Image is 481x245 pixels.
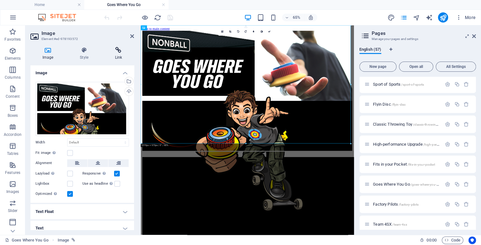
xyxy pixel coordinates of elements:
[373,82,424,87] span: Click to open page
[410,183,440,186] span: /goes-where-you-go
[5,236,48,244] a: Click to cancel selection. Double-click to open Pages
[445,102,450,107] div: Settings
[464,102,469,107] div: Remove
[373,202,419,207] span: Click to open page
[445,82,450,87] div: Settings
[35,82,129,136] div: a_nonball_goes_26-GbnqxAu2cnAYDQAhWzYH9Q.png
[265,28,273,36] a: Confirm ( Ctrl ⏎ )
[282,14,305,21] button: 65%
[373,142,463,147] span: Click to open page
[456,14,476,21] span: More
[445,162,450,167] div: Settings
[387,14,394,21] i: Design (Ctrl+Alt+Y)
[42,36,121,42] h3: Element #ed-978193572
[401,83,424,86] span: /sport-of-sports
[445,222,450,227] div: Settings
[407,163,435,166] span: /fits-in-your-pocket
[250,28,258,36] a: Blur
[454,122,459,127] div: Duplicate
[413,14,420,21] button: navigator
[420,236,437,244] h6: Session time
[454,202,459,207] div: Duplicate
[7,151,18,156] p: Tables
[35,141,67,144] label: Width
[35,170,67,177] label: Lazyload
[35,159,67,167] label: Alignment
[431,238,432,242] span: :
[30,221,134,236] h4: Text
[372,30,476,36] h2: Pages
[373,102,406,107] span: Click to open page
[30,65,134,77] h4: Image
[4,37,21,42] p: Favorites
[42,30,134,36] h2: Image
[6,189,19,194] p: Images
[371,122,442,126] div: Classic Throwing Toy/classic-throwing-toy
[445,202,450,207] div: Settings
[84,1,169,8] h4: Goes Where You Go
[359,46,381,55] span: English (57)
[400,14,407,21] i: Pages (Ctrl+Alt+S)
[371,162,442,166] div: Fits in your Pocket/fits-in-your-pocket
[30,47,68,60] h4: Image
[359,62,396,72] button: New page
[8,208,18,213] p: Slider
[402,65,430,69] span: Open all
[454,82,459,87] div: Duplicate
[371,182,442,186] div: Goes Where You Go/goes-where-you-go
[30,204,134,219] h4: Text Float
[5,170,20,175] p: Features
[35,149,67,157] label: Fit image
[464,202,469,207] div: Remove
[436,62,476,72] button: All Settings
[423,143,463,146] span: /high-performance-upgrade
[5,56,21,61] p: Elements
[371,82,442,86] div: Sport of Sports/sport-of-sports
[464,162,469,167] div: Remove
[371,142,442,146] div: High-performance Upgrade/high-performance-upgrade
[68,47,103,60] h4: Style
[58,236,75,244] nav: breadcrumb
[399,62,433,72] button: Open all
[425,14,433,21] i: AI Writer
[371,202,442,206] div: Factory Pilots/factory-pilots
[103,47,134,60] h4: Link
[439,65,473,69] span: All Settings
[372,36,463,42] h3: Manage your pages and settings
[3,3,45,8] a: Skip to main content
[5,75,21,80] p: Columns
[292,14,302,21] h6: 65%
[425,14,433,21] button: text_generator
[413,123,443,126] span: /classic-throwing-toy
[392,223,407,226] span: /team-4sx
[464,122,469,127] div: Remove
[257,28,265,36] a: Greyscale
[373,122,443,127] span: Click to open page
[6,94,20,99] p: Content
[454,162,459,167] div: Duplicate
[4,132,22,137] p: Accordion
[373,182,440,187] span: Goes Where You Go
[445,142,450,147] div: Settings
[439,14,446,21] i: Publish
[391,103,406,106] span: /flyin-disc
[464,222,469,227] div: Remove
[373,162,435,167] span: Fits in your Pocket
[35,180,67,188] label: Lightbox
[58,236,69,244] span: Click to select. Double-click to edit
[141,14,149,21] button: Click here to leave preview mode and continue editing
[442,236,463,244] button: Code
[438,12,448,23] button: publish
[154,14,161,21] button: reload
[359,47,476,59] div: Language Tabs
[8,113,18,118] p: Boxes
[35,190,67,198] label: Optimized
[426,236,436,244] span: 00 00
[387,14,395,21] button: design
[453,12,478,23] button: More
[72,238,75,242] i: This element is linked
[454,182,459,187] div: Duplicate
[371,102,442,106] div: Flyin Disc/flyin-disc
[242,28,250,36] a: Rotate right 90°
[400,14,407,21] button: pages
